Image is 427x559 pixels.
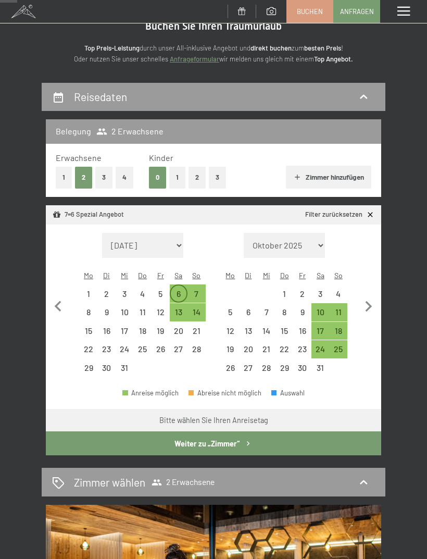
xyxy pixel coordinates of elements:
div: 22 [81,345,97,361]
div: Wed Jan 28 2026 [257,359,275,377]
div: Anreise nicht möglich [240,359,258,377]
a: Buchen [287,1,333,22]
div: Auswahl [271,390,305,396]
div: Anreise nicht möglich [116,303,134,321]
h3: Belegung [56,126,91,137]
strong: Top Angebot. [314,55,353,63]
div: Tue Dec 16 2025 [97,322,116,340]
div: Sun Jan 04 2026 [330,284,348,303]
div: Anreise nicht möglich [221,359,240,377]
div: Sat Dec 13 2025 [170,303,188,321]
abbr: Samstag [174,271,182,280]
button: Zimmer hinzufügen [286,166,371,189]
div: Anreise möglich [311,322,330,340]
div: Anreise nicht möglich [187,340,206,358]
div: 13 [241,327,257,343]
button: 4 [116,167,133,188]
div: Anreise nicht möglich [221,322,240,340]
div: Anreise nicht möglich [97,359,116,377]
h2: Reisedaten [74,90,127,103]
div: 14 [258,327,274,343]
div: 30 [98,364,115,380]
abbr: Montag [84,271,93,280]
div: 14 [189,308,205,324]
div: Anreise möglich [330,322,348,340]
div: 22 [277,345,293,361]
div: Wed Dec 03 2025 [116,284,134,303]
div: Tue Jan 06 2026 [240,303,258,321]
div: Anreise nicht möglich [257,303,275,321]
button: Vorheriger Monat [47,233,69,377]
div: Fri Jan 09 2026 [293,303,311,321]
div: Anreise nicht möglich [133,322,152,340]
div: Wed Dec 31 2025 [116,359,134,377]
div: Anreise nicht möglich [80,359,98,377]
div: 25 [331,345,347,361]
div: Anreise nicht möglich [275,284,294,303]
div: Anreise möglich [311,303,330,321]
div: Abreise nicht möglich [189,390,261,396]
div: Anreise möglich [330,303,348,321]
div: Thu Jan 22 2026 [275,340,294,358]
span: Buchen [297,7,323,16]
div: Tue Jan 20 2026 [240,340,258,358]
abbr: Dienstag [245,271,252,280]
div: Anreise nicht möglich [133,303,152,321]
div: Thu Dec 25 2025 [133,340,152,358]
div: Anreise nicht möglich [293,359,311,377]
div: 3 [117,290,133,306]
div: Anreise nicht möglich [275,303,294,321]
button: 3 [209,167,226,188]
div: 2 [98,290,115,306]
span: Buchen Sie Ihren Traumurlaub [145,20,282,32]
div: Thu Jan 01 2026 [275,284,294,303]
div: Sun Jan 25 2026 [330,340,348,358]
strong: besten Preis [304,44,341,52]
div: 31 [312,364,329,380]
button: 2 [189,167,206,188]
div: 10 [117,308,133,324]
div: 28 [189,345,205,361]
div: Anreise nicht möglich [275,359,294,377]
div: 17 [312,327,329,343]
div: Fri Jan 23 2026 [293,340,311,358]
div: Anreise nicht möglich [293,284,311,303]
div: Anreise nicht möglich [133,340,152,358]
div: 10 [312,308,329,324]
div: 21 [258,345,274,361]
div: Anreise nicht möglich [116,359,134,377]
div: Anreise nicht möglich [240,303,258,321]
div: Mon Jan 05 2026 [221,303,240,321]
div: 27 [241,364,257,380]
div: 23 [98,345,115,361]
abbr: Mittwoch [121,271,128,280]
span: Erwachsene [56,153,102,163]
div: Mon Jan 19 2026 [221,340,240,358]
div: Anreise nicht möglich [311,284,330,303]
div: Mon Dec 29 2025 [80,359,98,377]
div: Anreise nicht möglich [97,340,116,358]
div: Anreise möglich [187,303,206,321]
div: Sun Dec 14 2025 [187,303,206,321]
div: Sun Jan 11 2026 [330,303,348,321]
div: Sat Dec 20 2025 [170,322,188,340]
div: Sat Dec 06 2025 [170,284,188,303]
div: Anreise nicht möglich [330,284,348,303]
div: Anreise möglich [187,284,206,303]
div: Anreise nicht möglich [97,303,116,321]
div: Bitte wählen Sie Ihren Anreisetag [159,415,268,426]
abbr: Dienstag [103,271,110,280]
div: 15 [81,327,97,343]
div: Anreise nicht möglich [170,322,188,340]
div: Anreise nicht möglich [221,340,240,358]
div: Mon Dec 01 2025 [80,284,98,303]
abbr: Sonntag [192,271,200,280]
a: Anfrageformular [170,55,219,63]
div: Anreise nicht möglich [293,303,311,321]
div: Anreise nicht möglich [116,322,134,340]
button: 0 [149,167,166,188]
div: Fri Dec 19 2025 [152,322,170,340]
div: Anreise nicht möglich [257,322,275,340]
button: 3 [95,167,112,188]
div: Fri Dec 12 2025 [152,303,170,321]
